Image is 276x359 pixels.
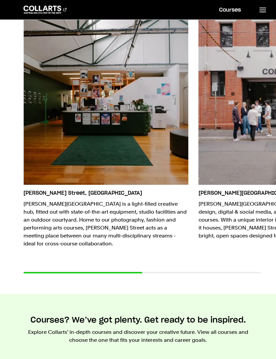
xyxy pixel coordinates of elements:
[23,20,189,247] a: George Street, Fitzroy
[23,6,67,14] div: Go to homepage
[23,200,189,248] p: [PERSON_NAME][GEOGRAPHIC_DATA] is a light-filled creative hub, fitted out with state-of-the-art e...
[23,328,253,344] p: Explore Collarts' in-depth courses and discover your creative future. View all courses and choose...
[30,315,246,326] h2: Courses? We’ve got plenty. Get ready to be inspired.
[23,190,142,197] h3: [PERSON_NAME] Street, [GEOGRAPHIC_DATA]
